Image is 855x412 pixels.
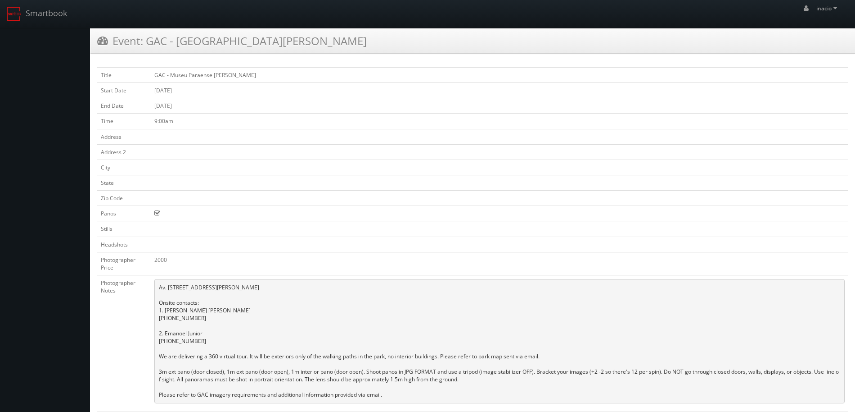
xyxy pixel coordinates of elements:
[97,83,151,98] td: Start Date
[97,129,151,144] td: Address
[97,275,151,412] td: Photographer Notes
[97,191,151,206] td: Zip Code
[151,252,848,275] td: 2000
[7,7,21,21] img: smartbook-logo.png
[97,237,151,252] td: Headshots
[97,114,151,129] td: Time
[151,68,848,83] td: GAC - Museu Paraense [PERSON_NAME]
[151,98,848,114] td: [DATE]
[816,5,840,12] span: inacio
[97,98,151,114] td: End Date
[151,83,848,98] td: [DATE]
[154,279,845,403] pre: Av. [STREET_ADDRESS][PERSON_NAME] Onsite contacts: 1. [PERSON_NAME] [PERSON_NAME] [PHONE_NUMBER] ...
[97,206,151,221] td: Panos
[97,252,151,275] td: Photographer Price
[97,144,151,160] td: Address 2
[97,160,151,175] td: City
[97,33,367,49] h3: Event: GAC - [GEOGRAPHIC_DATA][PERSON_NAME]
[151,114,848,129] td: 9:00am
[97,175,151,190] td: State
[97,68,151,83] td: Title
[97,221,151,237] td: Stills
